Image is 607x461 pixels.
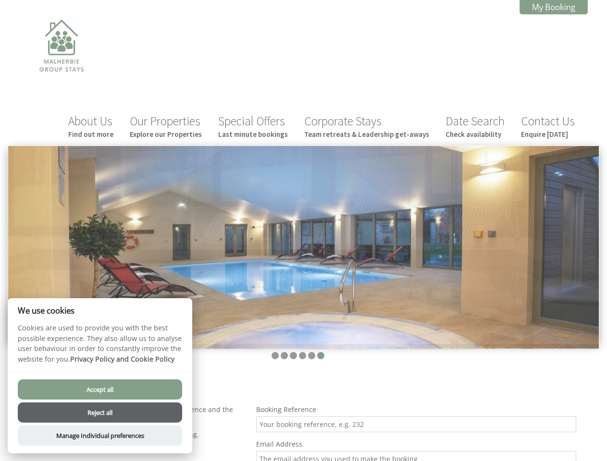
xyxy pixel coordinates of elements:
[68,113,113,139] a: About UsFind out more
[70,354,174,364] a: Privacy Policy and Cookie Policy
[521,130,575,139] small: Enquire [DATE]
[8,306,192,315] h2: We use cookies
[18,379,182,400] button: Accept all
[130,113,202,139] a: Our PropertiesExplore our Properties
[446,113,505,139] a: Date SearchCheck availability
[18,425,182,446] button: Manage Individual preferences
[256,439,576,449] label: Email Address
[446,130,505,139] small: Check availability
[130,130,202,139] small: Explore our Properties
[304,130,429,139] small: Team retreats & Leadership get-aways
[256,405,576,414] label: Booking Reference
[521,113,575,139] a: Contact UsEnquire [DATE]
[18,402,182,423] button: Reject all
[256,416,576,432] input: Your booking reference, e.g. 232
[8,323,192,371] p: Cookies are used to provide you with the best possible experience. They also allow us to analyse ...
[68,130,113,139] small: Find out more
[218,113,288,139] a: Special OffersLast minute bookings
[19,377,576,396] h1: View Booking
[218,130,288,139] small: Last minute bookings
[13,13,110,109] img: Malherbie Group Stays
[304,113,429,139] a: Corporate StaysTeam retreats & Leadership get-aways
